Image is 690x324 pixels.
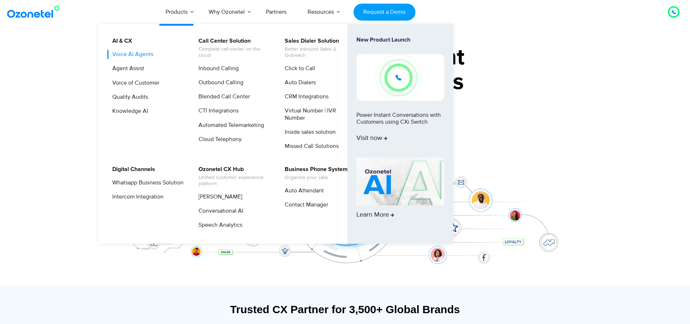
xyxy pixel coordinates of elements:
a: CRM Integrations [280,92,330,101]
a: Whatsapp Business Solution [108,178,185,187]
a: Ozonetel CX HubUnified customer experience platform [194,165,271,188]
span: Learn More [356,211,394,219]
div: Trusted CX Partner for 3,500+ Global Brands [122,303,568,316]
a: Speech Analytics [194,221,243,230]
a: Agent Assist [108,64,145,73]
a: Conversational AI [194,206,244,216]
a: Virtual Number | IVR Number [280,106,357,122]
a: CTI Integrations [194,106,240,115]
a: Quality Audits [108,93,149,102]
a: Sales Dialer SolutionBetter Inbound Sales & Outreach [280,37,357,60]
a: Intercom Integration [108,192,165,201]
span: Better Inbound Sales & Outreach [285,46,356,59]
a: Voice of Customer [108,78,160,88]
a: Auto Attendant [280,186,325,195]
a: Auto Dialers [280,78,317,87]
a: [PERSON_NAME] [194,192,243,201]
a: AI & CX [108,37,133,46]
a: Missed Call Solutions [280,142,340,151]
a: Digital Channels [108,165,156,174]
a: Inbound Calling [194,64,240,73]
span: Visit now [356,135,387,142]
a: Voice AI Agents [108,50,154,59]
a: Call Center SolutionComplete call center on the cloud [194,37,271,60]
span: Organize your calls [285,175,348,181]
a: Business Phone SystemOrganize your calls [280,165,349,182]
img: New-Project-17.png [356,54,444,101]
a: Request a Demo [354,4,415,21]
a: Click to Call [280,64,316,73]
img: AI [356,158,444,205]
a: Knowledge AI [108,107,149,116]
a: Cloud Telephony [194,135,243,144]
a: New Product LaunchPower Instant Conversations with Customers using CXi SwitchVisit now [356,37,444,155]
a: Learn More [356,158,444,231]
a: Outbound Calling [194,78,244,87]
a: Contact Manager [280,200,329,209]
a: Inside sales solution [280,128,337,137]
a: Automated Telemarketing [194,121,265,130]
span: Complete call center on the cloud [198,46,270,59]
span: Unified customer experience platform [198,175,270,187]
a: Blended Call Center [194,92,251,101]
